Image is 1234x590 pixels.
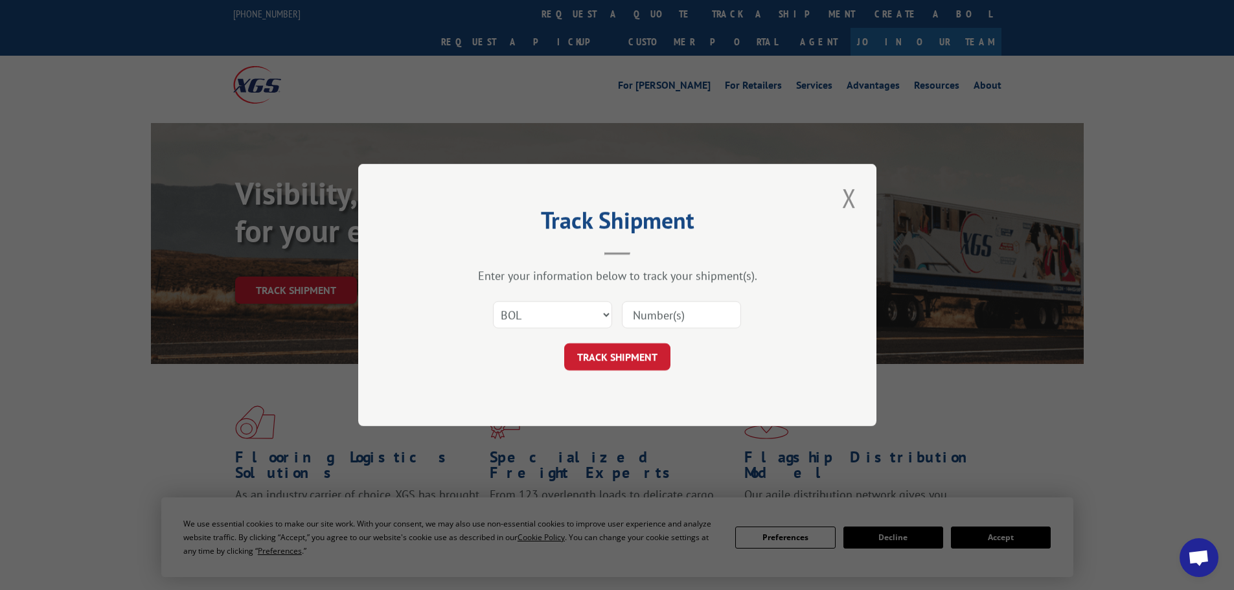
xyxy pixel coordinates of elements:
button: Close modal [838,180,860,216]
h2: Track Shipment [423,211,812,236]
div: Enter your information below to track your shipment(s). [423,268,812,283]
a: Open chat [1180,538,1218,577]
button: TRACK SHIPMENT [564,343,670,370]
input: Number(s) [622,301,741,328]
